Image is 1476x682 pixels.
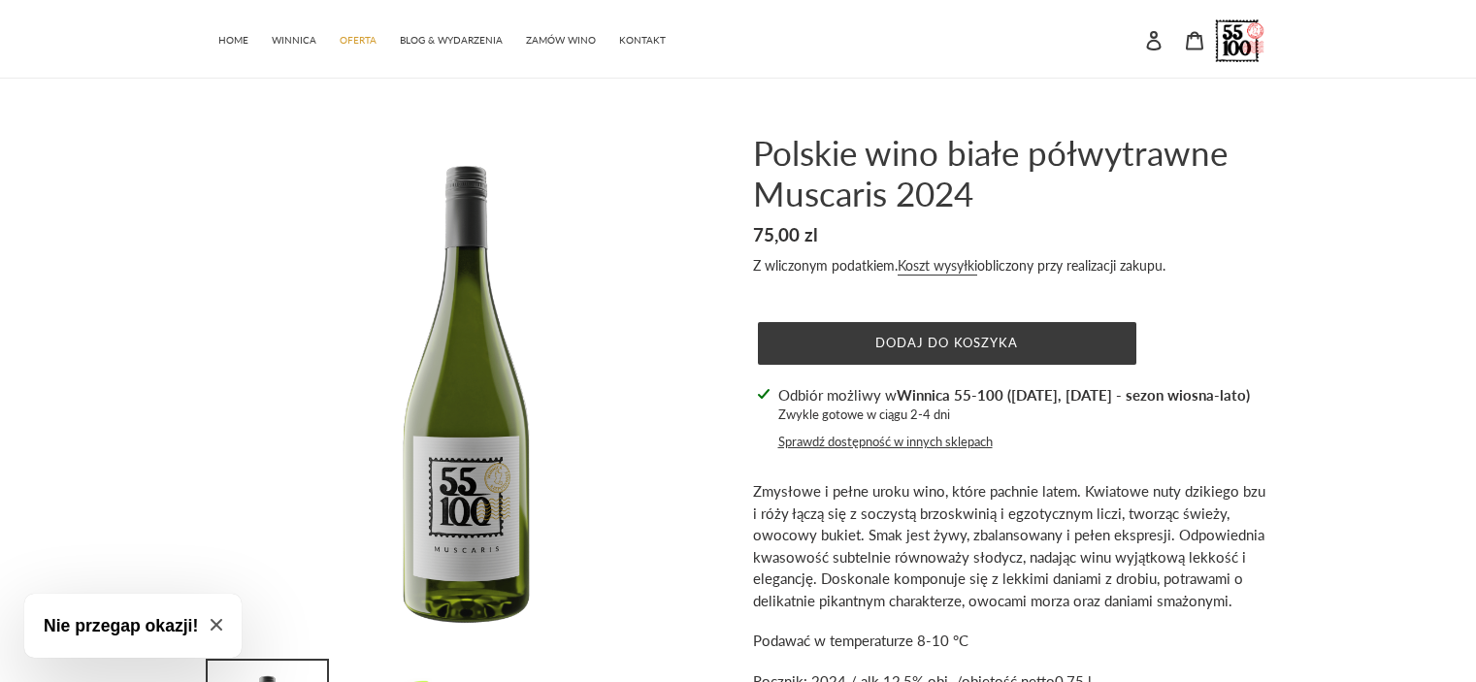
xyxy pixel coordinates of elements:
[340,34,377,47] span: OFERTA
[753,132,1267,213] h1: Polskie wino białe półwytrawne Muscaris 2024
[400,34,503,47] span: BLOG & WYDARZENIA
[218,34,248,47] span: HOME
[272,34,316,47] span: WINNICA
[753,630,1267,652] p: Podawać w temperaturze 8-10 °C
[262,24,326,52] a: WINNICA
[390,24,512,52] a: BLOG & WYDARZENIA
[209,24,258,52] a: HOME
[875,335,1018,350] span: Dodaj do koszyka
[753,223,818,245] span: 75,00 zl
[758,322,1136,365] button: Dodaj do koszyka
[516,24,606,52] a: ZAMÓW WINO
[619,34,666,47] span: KONTAKT
[897,386,1250,404] strong: Winnica 55-100 ([DATE], [DATE] - sezon wiosna-lato)
[753,255,1267,276] div: Z wliczonym podatkiem. obliczony przy realizacji zakupu.
[898,257,977,276] a: Koszt wysyłki
[753,482,1265,609] span: Zmysłowe i pełne uroku wino, które pachnie latem. Kwiatowe nuty dzikiego bzu i róży łączą się z s...
[526,34,596,47] span: ZAMÓW WINO
[330,24,386,52] a: OFERTA
[778,384,1250,406] p: Odbiór możliwy w
[778,406,1250,425] p: Zwykle gotowe w ciągu 2-4 dni
[778,433,993,452] button: Sprawdź dostępność w innych sklepach
[609,24,675,52] a: KONTAKT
